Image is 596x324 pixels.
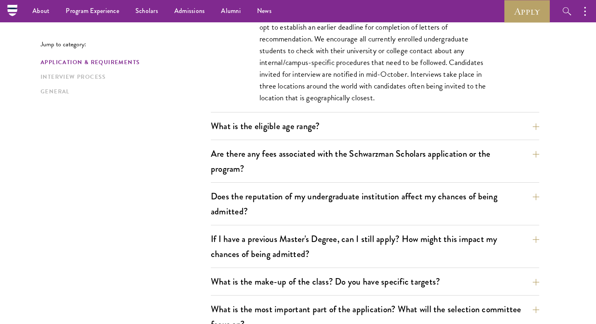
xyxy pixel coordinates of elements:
[41,41,211,48] p: Jump to category:
[41,87,206,96] a: General
[41,73,206,81] a: Interview Process
[41,58,206,67] a: Application & Requirements
[211,272,539,291] button: What is the make-up of the class? Do you have specific targets?
[211,187,539,220] button: Does the reputation of my undergraduate institution affect my chances of being admitted?
[211,230,539,263] button: If I have a previous Master's Degree, can I still apply? How might this impact my chances of bein...
[211,117,539,135] button: What is the eligible age range?
[211,145,539,178] button: Are there any fees associated with the Schwarzman Scholars application or the program?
